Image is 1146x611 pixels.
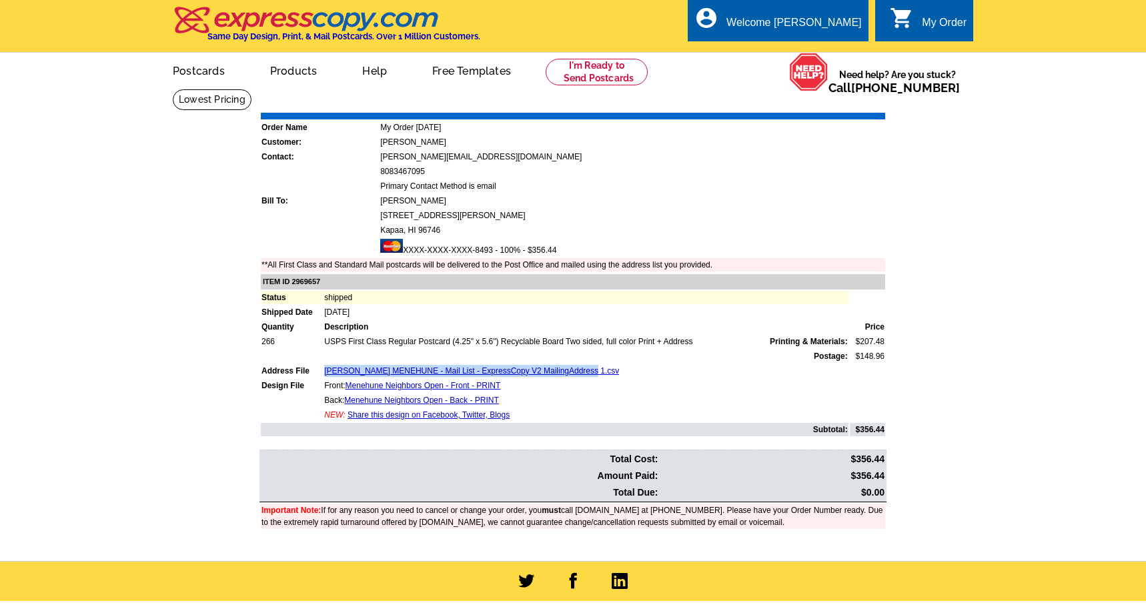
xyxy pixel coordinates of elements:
td: shipped [324,291,848,304]
span: Call [828,81,960,95]
td: If for any reason you need to cancel or change your order, you call [DOMAIN_NAME] at [PHONE_NUMBE... [261,504,885,529]
a: shopping_cart My Order [890,15,967,31]
td: 8083467095 [380,165,885,178]
img: mast.gif [380,239,403,253]
a: Share this design on Facebook, Twitter, Blogs [348,410,510,420]
td: Quantity [261,320,322,334]
a: [PERSON_NAME] MENEHUNE - Mail List - ExpressCopy V2 MailingAddress 1.csv [324,366,619,376]
td: Bill To: [261,194,378,207]
td: Total Cost: [261,452,659,467]
td: 266 [261,335,322,348]
td: Price [850,320,885,334]
td: Order Name [261,121,378,134]
iframe: LiveChat chat widget [879,301,1146,611]
td: Back: [324,394,848,407]
b: must [542,506,561,515]
td: Design File [261,379,322,392]
td: Status [261,291,322,304]
a: Same Day Design, Print, & Mail Postcards. Over 1 Million Customers. [173,16,480,41]
td: Total Due: [261,485,659,500]
td: [PERSON_NAME][EMAIL_ADDRESS][DOMAIN_NAME] [380,150,885,163]
td: Contact: [261,150,378,163]
td: XXXX-XXXX-XXXX-8493 - 100% - $356.44 [380,238,885,257]
span: Printing & Materials: [770,336,848,348]
font: Important Note: [261,506,321,515]
td: Description [324,320,848,334]
h4: Same Day Design, Print, & Mail Postcards. Over 1 Million Customers. [207,31,480,41]
span: NEW: [324,410,345,420]
td: $148.96 [850,350,885,363]
a: Help [341,54,408,85]
td: USPS First Class Regular Postcard (4.25" x 5.6") Recyclable Board Two sided, full color Print + A... [324,335,848,348]
img: help [789,53,828,91]
div: Welcome [PERSON_NAME] [726,17,861,35]
td: $356.44 [850,423,885,436]
span: Need help? Are you stuck? [828,68,967,95]
td: Subtotal: [261,423,848,436]
i: account_circle [694,6,718,30]
strong: Postage: [814,352,848,361]
td: Kapaa, HI 96746 [380,223,885,237]
td: Front: [324,379,848,392]
td: Amount Paid: [261,468,659,484]
td: $0.00 [660,485,885,500]
a: Menehune Neighbors Open - Back - PRINT [344,396,498,405]
a: Free Templates [411,54,532,85]
td: [PERSON_NAME] [380,135,885,149]
td: Address File [261,364,322,378]
td: ITEM ID 2969657 [261,274,885,289]
td: Shipped Date [261,305,322,319]
a: Postcards [151,54,246,85]
td: [STREET_ADDRESS][PERSON_NAME] [380,209,885,222]
a: Menehune Neighbors Open - Front - PRINT [346,381,501,390]
td: $356.44 [660,452,885,467]
td: Primary Contact Method is email [380,179,885,193]
td: Customer: [261,135,378,149]
td: **All First Class and Standard Mail postcards will be delivered to the Post Office and mailed usi... [261,258,885,271]
div: My Order [922,17,967,35]
td: [DATE] [324,305,848,319]
a: [PHONE_NUMBER] [851,81,960,95]
td: $207.48 [850,335,885,348]
a: Products [249,54,339,85]
td: My Order [DATE] [380,121,885,134]
td: $356.44 [660,468,885,484]
i: shopping_cart [890,6,914,30]
td: [PERSON_NAME] [380,194,885,207]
